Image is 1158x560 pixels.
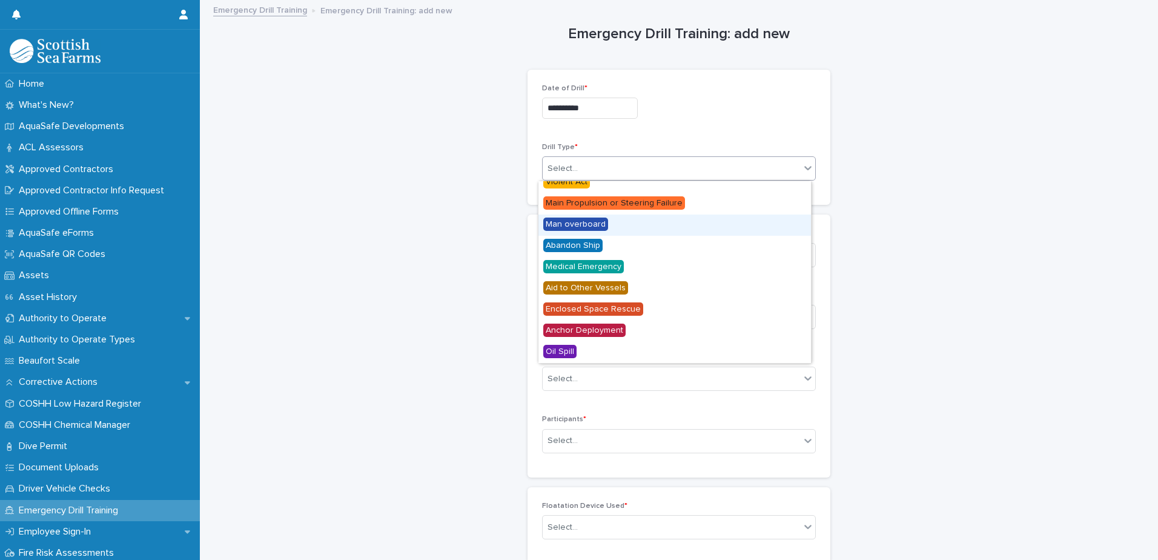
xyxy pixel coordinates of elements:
div: Main Propulsion or Steering Failure [538,193,811,215]
span: Main Propulsion or Steering Failure [543,196,685,210]
div: Select... [548,521,578,534]
div: Anchor Deployment [538,321,811,342]
div: Enclosed Space Rescue [538,299,811,321]
p: COSHH Low Hazard Register [14,398,151,410]
div: Select... [548,435,578,447]
p: Approved Contractor Info Request [14,185,174,196]
p: Assets [14,270,59,281]
p: Driver Vehicle Checks [14,483,120,495]
span: Anchor Deployment [543,324,626,337]
span: Medical Emergency [543,260,624,273]
p: Beaufort Scale [14,355,90,367]
p: Document Uploads [14,462,108,473]
span: Date of Drill [542,85,587,92]
span: Man overboard [543,218,608,231]
div: Aid to Other Vessels [538,278,811,299]
div: Medical Emergency [538,257,811,278]
p: COSHH Chemical Manager [14,419,140,431]
p: Fire Risk Assessments [14,547,124,559]
p: Corrective Actions [14,376,107,388]
p: ACL Assessors [14,142,93,153]
p: Emergency Drill Training: add new [320,3,452,16]
h1: Emergency Drill Training: add new [528,25,830,43]
span: Oil Spill [543,345,577,358]
span: Aid to Other Vessels [543,281,628,295]
div: Abandon Ship [538,236,811,257]
a: Emergency Drill Training [213,2,307,16]
div: Violent Act [538,172,811,193]
p: Authority to Operate Types [14,334,145,345]
div: Oil Spill [538,342,811,363]
p: AquaSafe QR Codes [14,248,115,260]
span: Violent Act [543,175,590,188]
p: Authority to Operate [14,313,116,324]
p: Home [14,78,54,90]
p: AquaSafe Developments [14,121,134,132]
p: Emergency Drill Training [14,505,128,516]
p: Approved Offline Forms [14,206,128,218]
span: Drill Type [542,144,578,151]
p: Employee Sign-In [14,526,101,538]
img: bPIBxiqnSb2ggTQWdOVV [10,39,101,63]
p: AquaSafe eForms [14,227,104,239]
p: Approved Contractors [14,164,123,175]
p: Asset History [14,292,87,303]
div: Man overboard [538,215,811,236]
span: Participants [542,416,586,423]
span: Floatation Device Used [542,502,627,510]
span: Enclosed Space Rescue [543,302,643,316]
p: What's New? [14,99,84,111]
div: Select... [548,373,578,385]
span: Abandon Ship [543,239,603,252]
p: Dive Permit [14,441,77,452]
div: Select... [548,162,578,175]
